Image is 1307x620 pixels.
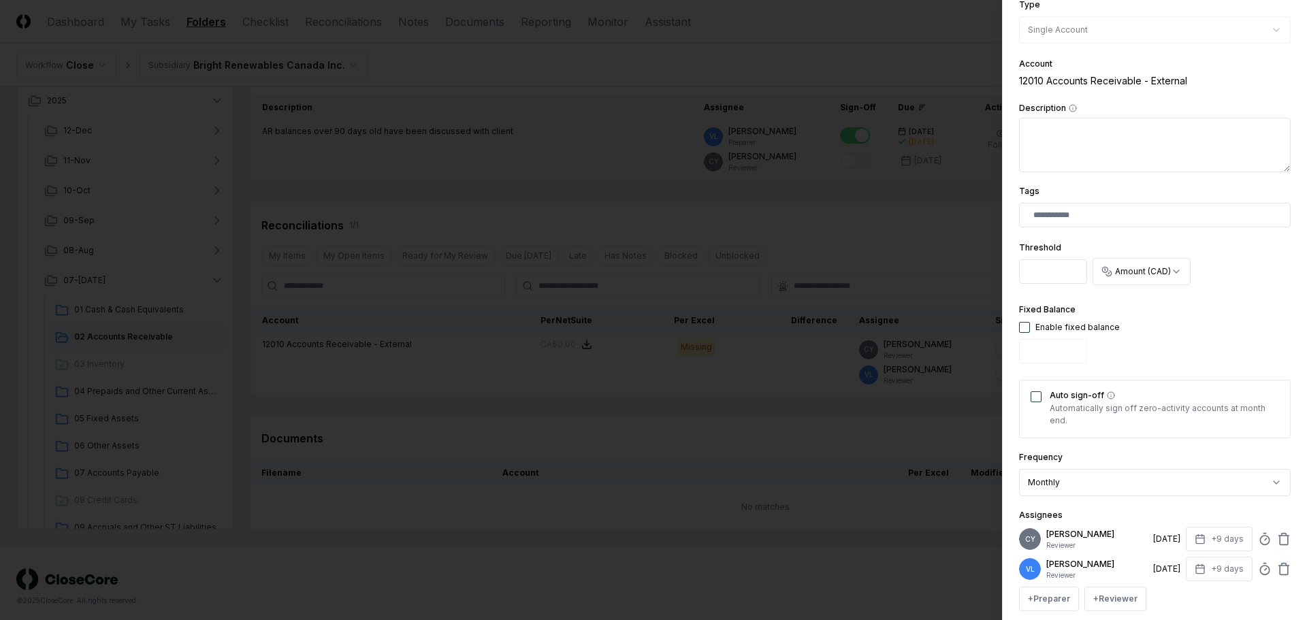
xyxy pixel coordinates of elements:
div: [DATE] [1153,563,1180,575]
p: Automatically sign off zero-activity accounts at month end. [1050,402,1279,427]
label: Frequency [1019,452,1063,462]
span: CY [1025,534,1035,544]
div: Account [1019,60,1291,68]
button: +9 days [1186,527,1253,551]
label: Tags [1019,186,1039,196]
div: Enable fixed balance [1035,321,1120,333]
div: 12010 Accounts Receivable - External [1019,74,1291,88]
label: Description [1019,104,1291,112]
div: [DATE] [1153,533,1180,545]
label: Assignees [1019,510,1063,520]
p: Reviewer [1046,570,1148,581]
label: Fixed Balance [1019,304,1076,314]
p: [PERSON_NAME] [1046,528,1148,540]
label: Threshold [1019,242,1061,252]
label: Auto sign-off [1050,391,1279,399]
button: Description [1069,104,1077,112]
button: +9 days [1186,557,1253,581]
p: [PERSON_NAME] [1046,558,1148,570]
button: Auto sign-off [1107,391,1115,399]
button: +Preparer [1019,587,1079,611]
span: VL [1026,564,1035,574]
p: Reviewer [1046,540,1148,551]
button: +Reviewer [1084,587,1146,611]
